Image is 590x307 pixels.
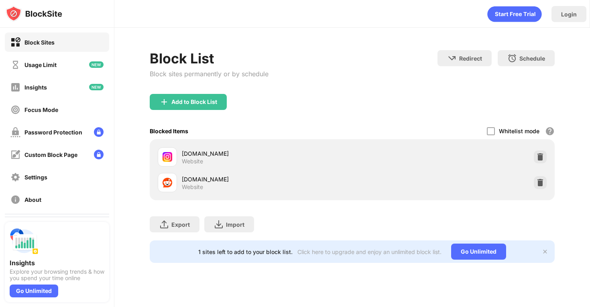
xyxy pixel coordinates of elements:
img: insights-off.svg [10,82,20,92]
div: Block List [150,50,269,67]
img: settings-off.svg [10,172,20,182]
div: Go Unlimited [451,244,506,260]
div: Insights [10,259,104,267]
div: Insights [24,84,47,91]
div: Export [171,221,190,228]
img: focus-off.svg [10,105,20,115]
div: Usage Limit [24,61,57,68]
img: customize-block-page-off.svg [10,150,20,160]
div: Login [561,11,577,18]
div: [DOMAIN_NAME] [182,149,352,158]
div: Website [182,158,203,165]
div: Settings [24,174,47,181]
img: push-insights.svg [10,227,39,256]
img: password-protection-off.svg [10,127,20,137]
img: lock-menu.svg [94,127,104,137]
img: favicons [163,152,172,162]
div: Import [226,221,244,228]
img: new-icon.svg [89,84,104,90]
div: Blocked Items [150,128,188,134]
div: Click here to upgrade and enjoy an unlimited block list. [297,248,441,255]
div: Password Protection [24,129,82,136]
div: Block sites permanently or by schedule [150,70,269,78]
div: animation [487,6,542,22]
div: Schedule [519,55,545,62]
img: lock-menu.svg [94,150,104,159]
div: Custom Block Page [24,151,77,158]
div: [DOMAIN_NAME] [182,175,352,183]
div: Go Unlimited [10,285,58,297]
div: 1 sites left to add to your block list. [198,248,293,255]
img: logo-blocksite.svg [6,6,62,22]
img: favicons [163,178,172,187]
img: block-on.svg [10,37,20,47]
img: x-button.svg [542,248,548,255]
div: About [24,196,41,203]
div: Block Sites [24,39,55,46]
div: Explore your browsing trends & how you spend your time online [10,268,104,281]
div: Website [182,183,203,191]
div: Focus Mode [24,106,58,113]
div: Whitelist mode [499,128,539,134]
img: about-off.svg [10,195,20,205]
div: Add to Block List [171,99,217,105]
div: Redirect [459,55,482,62]
img: new-icon.svg [89,61,104,68]
img: time-usage-off.svg [10,60,20,70]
